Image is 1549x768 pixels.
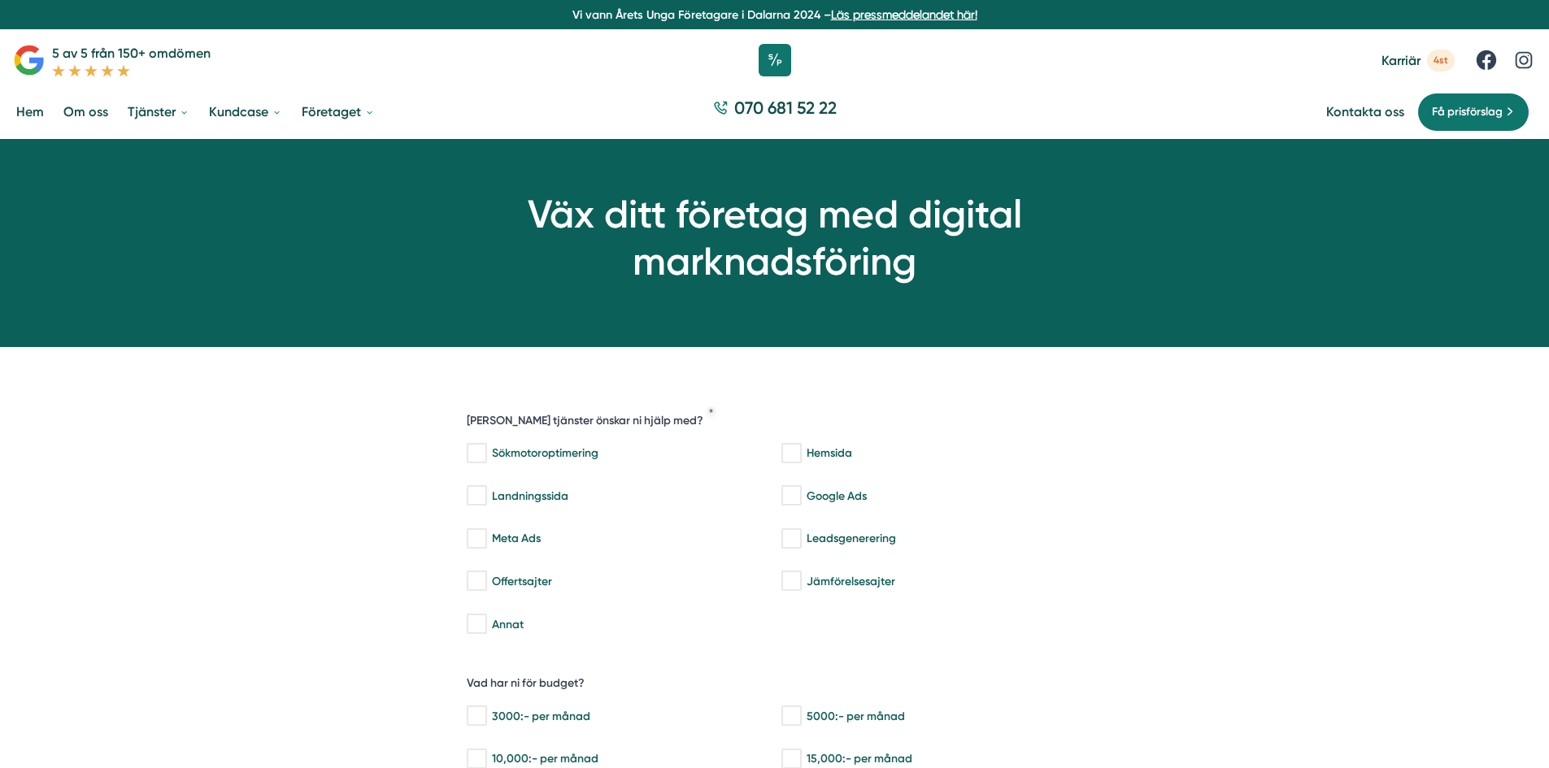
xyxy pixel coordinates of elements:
p: Vi vann Årets Unga Företagare i Dalarna 2024 – [7,7,1542,23]
a: Karriär 4st [1381,50,1455,72]
a: Läs pressmeddelandet här! [831,8,977,21]
a: 070 681 52 22 [707,96,843,128]
a: Om oss [60,91,111,132]
a: Företaget [298,91,378,132]
span: 070 681 52 22 [734,96,837,119]
div: Obligatoriskt [709,409,714,414]
a: Få prisförslag [1417,93,1529,132]
span: 4st [1427,50,1455,72]
input: Meta Ads [467,531,485,547]
h5: [PERSON_NAME] tjänster önskar ni hjälp med? [467,413,703,433]
p: 5 av 5 från 150+ omdömen [52,43,211,63]
a: Hem [13,91,47,132]
input: Jämförelsesajter [781,573,800,589]
input: Offertsajter [467,573,485,589]
input: Leadsgenerering [781,531,800,547]
input: 5000:- per månad [781,708,800,724]
input: 3000:- per månad [467,708,485,724]
input: Hemsida [781,445,800,462]
a: Kontakta oss [1326,104,1404,119]
a: Tjänster [124,91,193,132]
a: Kundcase [206,91,285,132]
input: Annat [467,616,485,632]
h1: Väx ditt företag med digital marknadsföring [401,191,1149,284]
input: Google Ads [781,488,800,504]
input: Landningssida [467,488,485,504]
input: 10,000:- per månad [467,751,485,767]
span: Karriär [1381,53,1421,68]
span: Få prisförslag [1432,103,1503,121]
input: Sökmotoroptimering [467,445,485,462]
input: 15,000:- per månad [781,751,800,767]
h5: Vad har ni för budget? [467,675,585,696]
